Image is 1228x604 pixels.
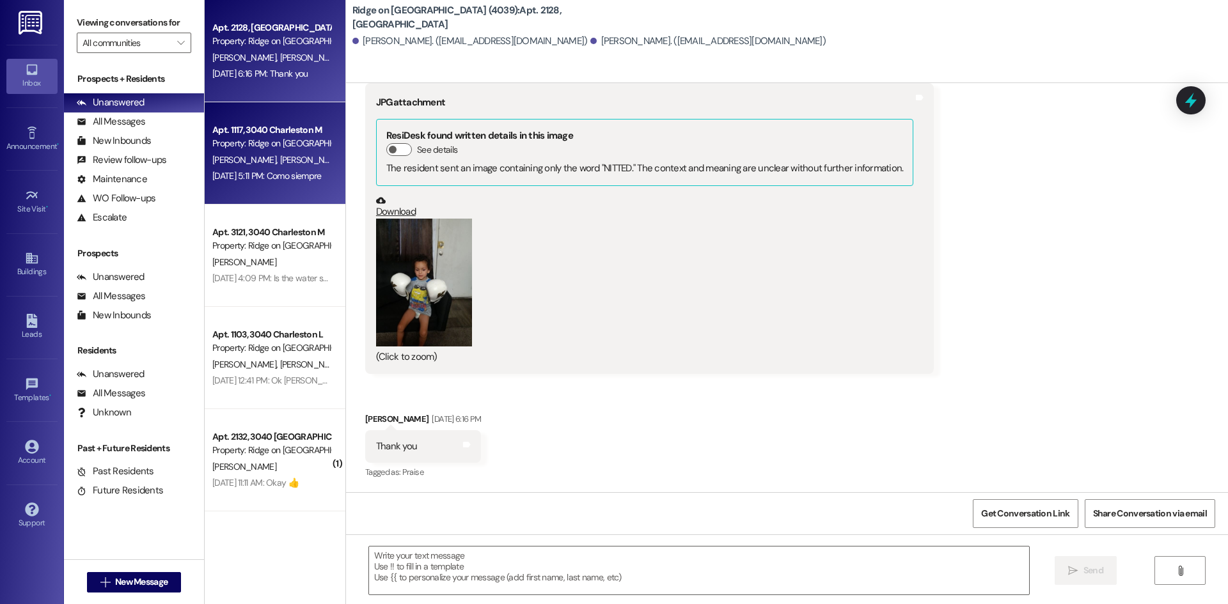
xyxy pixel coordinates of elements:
[212,239,331,252] div: Property: Ridge on [GEOGRAPHIC_DATA] (4039)
[87,572,182,592] button: New Message
[376,219,472,346] button: Zoom image
[212,52,280,63] span: [PERSON_NAME]
[279,359,343,370] span: [PERSON_NAME]
[1085,499,1215,528] button: Share Conversation via email
[212,256,276,268] span: [PERSON_NAME]
[973,499,1078,528] button: Get Conversation Link
[77,115,145,128] div: All Messages
[77,406,131,419] div: Unknown
[1083,564,1103,577] span: Send
[57,140,59,149] span: •
[64,72,204,86] div: Prospects + Residents
[376,440,417,453] div: Thank you
[212,375,348,386] div: [DATE] 12:41 PM: Ok [PERSON_NAME]
[365,412,481,430] div: [PERSON_NAME]
[590,35,826,48] div: [PERSON_NAME]. ([EMAIL_ADDRESS][DOMAIN_NAME])
[115,575,168,589] span: New Message
[402,467,423,477] span: Praise
[212,461,276,472] span: [PERSON_NAME]
[6,59,58,93] a: Inbox
[77,270,145,284] div: Unanswered
[376,350,914,364] div: (Click to zoom)
[77,465,154,478] div: Past Residents
[212,226,331,239] div: Apt. 3121, 3040 Charleston M
[1055,556,1117,585] button: Send
[100,577,110,587] i: 
[212,68,308,79] div: [DATE] 6:16 PM: Thank you
[1176,566,1185,576] i: 
[6,436,58,470] a: Account
[417,143,457,157] label: See details
[46,203,48,212] span: •
[1093,507,1207,520] span: Share Conversation via email
[212,137,331,150] div: Property: Ridge on [GEOGRAPHIC_DATA] (4039)
[6,310,58,345] a: Leads
[177,38,184,48] i: 
[64,247,204,260] div: Prospects
[77,173,147,186] div: Maintenance
[64,344,204,357] div: Residents
[19,11,45,35] img: ResiDesk Logo
[77,368,145,381] div: Unanswered
[212,444,331,457] div: Property: Ridge on [GEOGRAPHIC_DATA] (4039)
[77,290,145,303] div: All Messages
[77,192,155,205] div: WO Follow-ups
[49,391,51,400] span: •
[6,185,58,219] a: Site Visit •
[386,162,904,175] div: The resident sent an image containing only the word "NITTED." The context and meaning are unclear...
[212,21,331,35] div: Apt. 2128, [GEOGRAPHIC_DATA]
[6,373,58,408] a: Templates •
[386,129,573,142] b: ResiDesk found written details in this image
[83,33,171,53] input: All communities
[77,309,151,322] div: New Inbounds
[212,477,299,488] div: [DATE] 11:11 AM: Okay 👍
[212,359,280,370] span: [PERSON_NAME]
[77,134,151,148] div: New Inbounds
[376,96,445,109] b: JPG attachment
[77,484,163,497] div: Future Residents
[352,4,608,31] b: Ridge on [GEOGRAPHIC_DATA] (4039): Apt. 2128, [GEOGRAPHIC_DATA]
[212,123,331,137] div: Apt. 1117, 3040 Charleston M
[1068,566,1078,576] i: 
[212,272,342,284] div: [DATE] 4:09 PM: Is the water still off
[64,442,204,455] div: Past + Future Residents
[6,247,58,282] a: Buildings
[429,412,481,426] div: [DATE] 6:16 PM
[6,499,58,533] a: Support
[376,196,914,218] a: Download
[77,13,191,33] label: Viewing conversations for
[77,153,166,167] div: Review follow-ups
[77,96,145,109] div: Unanswered
[77,387,145,400] div: All Messages
[279,154,343,166] span: [PERSON_NAME]
[352,35,588,48] div: [PERSON_NAME]. ([EMAIL_ADDRESS][DOMAIN_NAME])
[212,328,331,341] div: Apt. 1103, 3040 Charleston L
[981,507,1069,520] span: Get Conversation Link
[212,154,280,166] span: [PERSON_NAME]
[212,430,331,444] div: Apt. 2132, 3040 [GEOGRAPHIC_DATA] O
[279,52,343,63] span: [PERSON_NAME]
[77,211,127,224] div: Escalate
[212,35,331,48] div: Property: Ridge on [GEOGRAPHIC_DATA] (4039)
[365,463,481,481] div: Tagged as:
[212,170,321,182] div: [DATE] 5:11 PM: Como siempre
[212,341,331,355] div: Property: Ridge on [GEOGRAPHIC_DATA] (4039)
